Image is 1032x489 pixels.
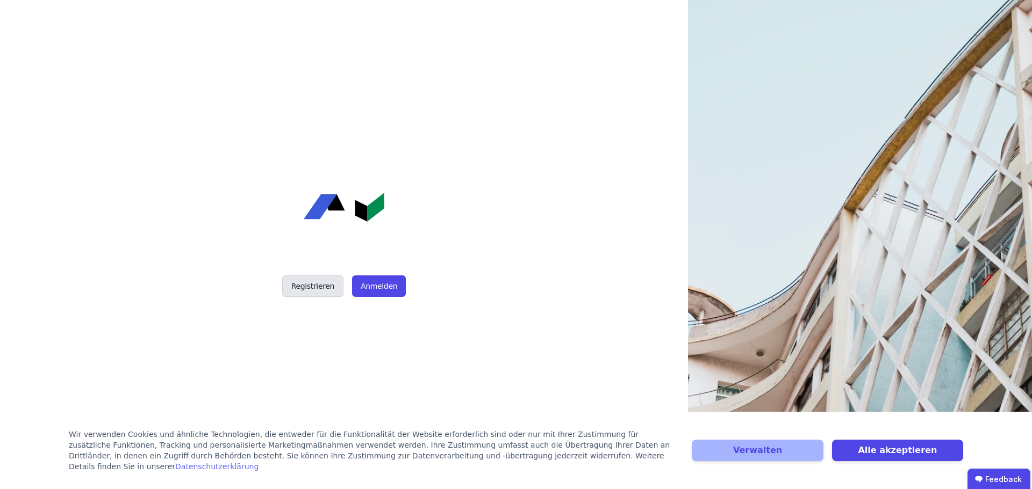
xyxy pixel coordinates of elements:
div: Wir verwenden Cookies und ähnliche Technologien, die entweder für die Funktionalität der Website ... [69,429,679,472]
button: Anmelden [352,275,406,297]
button: Verwalten [692,440,823,461]
button: Alle akzeptieren [832,440,963,461]
a: Datenschutzerklärung [175,462,259,471]
button: Registrieren [282,275,343,297]
img: Concular [304,193,384,222]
